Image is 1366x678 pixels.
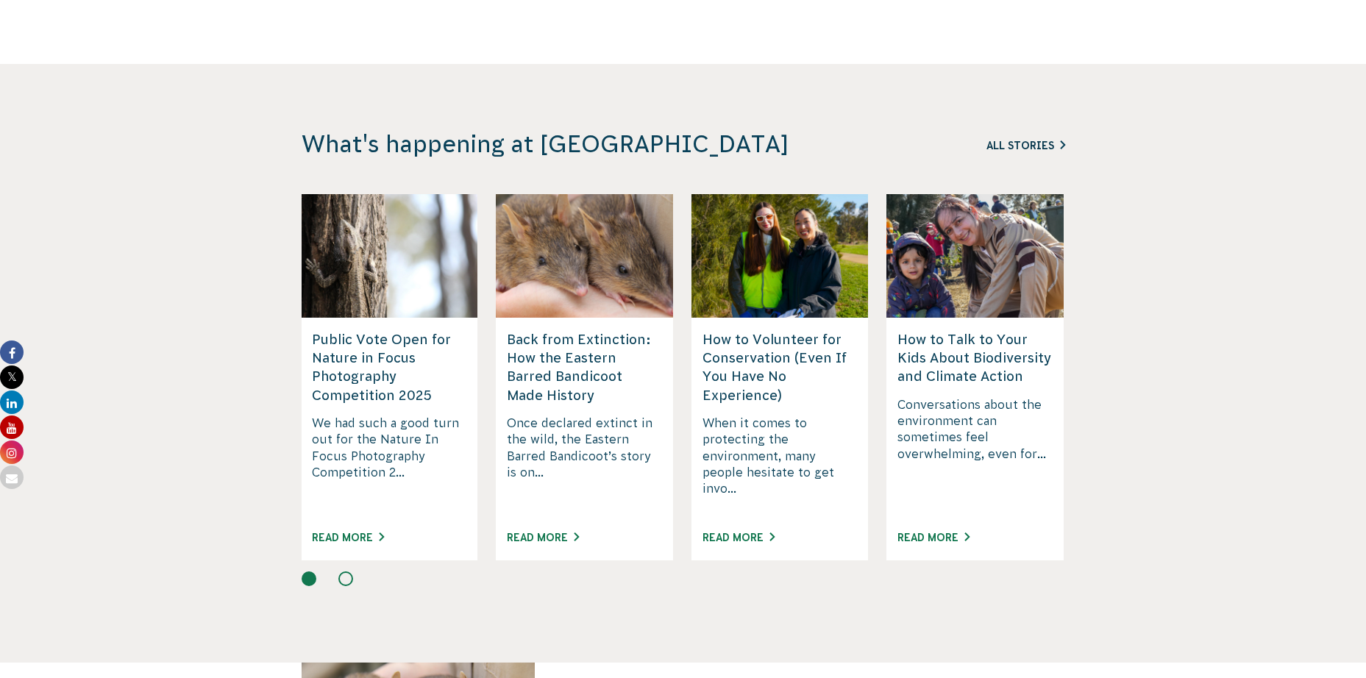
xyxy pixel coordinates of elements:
[312,532,384,543] a: Read More
[702,415,858,513] p: When it comes to protecting the environment, many people hesitate to get invo...
[897,396,1053,514] p: Conversations about the environment can sometimes feel overwhelming, even for...
[897,532,970,543] a: Read More
[507,415,662,513] p: Once declared extinct in the wild, the Eastern Barred Bandicoot’s story is on...
[702,532,775,543] a: Read More
[312,415,467,513] p: We had such a good turn out for the Nature In Focus Photography Competition 2...
[702,330,858,404] h5: How to Volunteer for Conservation (Even If You Have No Experience)
[302,130,867,159] h3: What's happening at [GEOGRAPHIC_DATA]
[507,330,662,404] h5: Back from Extinction: How the Eastern Barred Bandicoot Made History
[897,330,1053,386] h5: How to Talk to Your Kids About Biodiversity and Climate Action
[507,532,579,543] a: Read More
[312,330,467,404] h5: Public Vote Open for Nature in Focus Photography Competition 2025
[986,140,1065,151] a: All Stories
